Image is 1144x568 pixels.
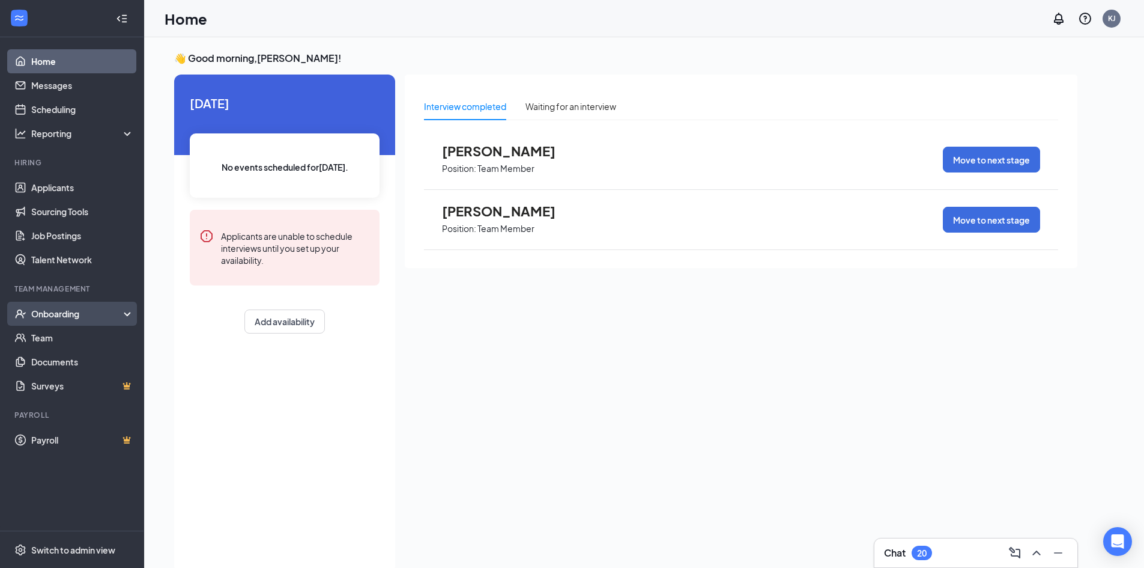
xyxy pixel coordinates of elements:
[442,143,574,159] span: [PERSON_NAME]
[943,207,1040,233] button: Move to next stage
[525,100,616,113] div: Waiting for an interview
[1052,11,1066,26] svg: Notifications
[1008,546,1022,560] svg: ComposeMessage
[442,223,476,234] p: Position:
[31,326,134,350] a: Team
[1005,543,1024,563] button: ComposeMessage
[31,308,124,320] div: Onboarding
[31,97,134,121] a: Scheduling
[14,410,132,420] div: Payroll
[116,13,128,25] svg: Collapse
[477,163,534,174] p: Team Member
[31,374,134,398] a: SurveysCrown
[1027,543,1046,563] button: ChevronUp
[943,147,1040,173] button: Move to next stage
[222,160,348,174] span: No events scheduled for [DATE] .
[14,157,132,168] div: Hiring
[199,229,214,243] svg: Error
[14,127,26,139] svg: Analysis
[917,548,927,558] div: 20
[174,52,1077,65] h3: 👋 Good morning, [PERSON_NAME] !
[31,49,134,73] a: Home
[14,544,26,556] svg: Settings
[13,12,25,24] svg: WorkstreamLogo
[14,308,26,320] svg: UserCheck
[31,248,134,272] a: Talent Network
[884,546,906,560] h3: Chat
[31,224,134,248] a: Job Postings
[31,73,134,97] a: Messages
[31,350,134,374] a: Documents
[1078,11,1092,26] svg: QuestionInfo
[442,203,574,219] span: [PERSON_NAME]
[1103,527,1132,556] div: Open Intercom Messenger
[31,127,135,139] div: Reporting
[1051,546,1065,560] svg: Minimize
[1108,13,1116,23] div: KJ
[221,229,370,266] div: Applicants are unable to schedule interviews until you set up your availability.
[190,94,380,112] span: [DATE]
[165,8,207,29] h1: Home
[442,163,476,174] p: Position:
[1049,543,1068,563] button: Minimize
[477,223,534,234] p: Team Member
[1029,546,1044,560] svg: ChevronUp
[31,176,134,200] a: Applicants
[31,428,134,452] a: PayrollCrown
[31,200,134,224] a: Sourcing Tools
[424,100,506,113] div: Interview completed
[31,544,115,556] div: Switch to admin view
[14,284,132,294] div: Team Management
[244,310,325,334] button: Add availability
